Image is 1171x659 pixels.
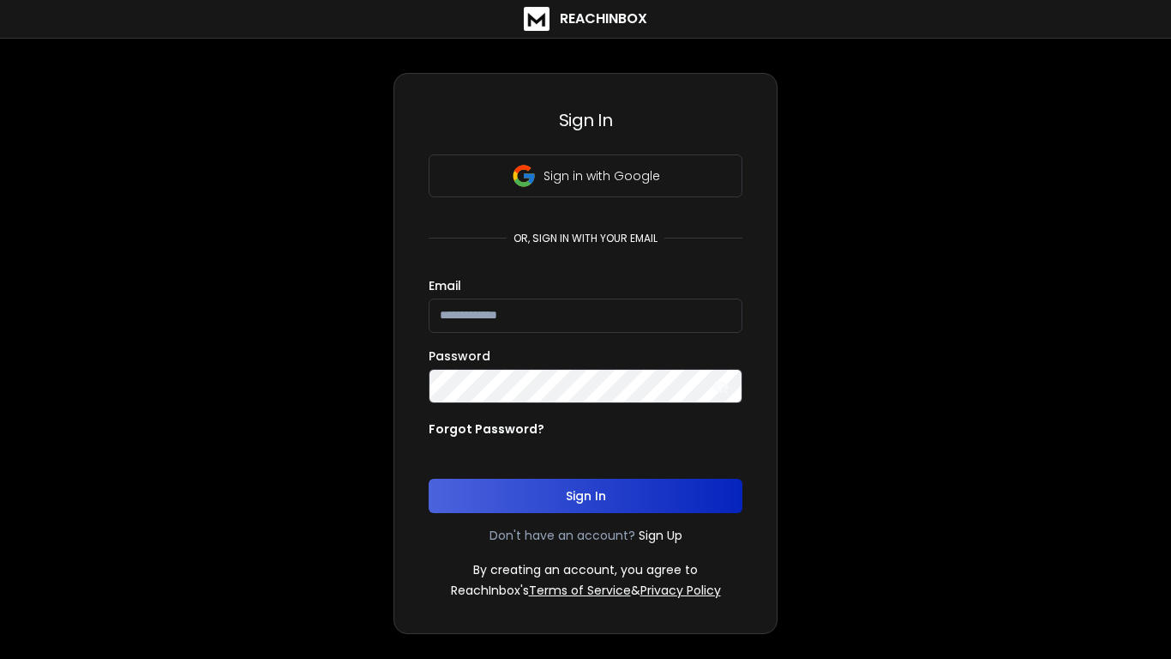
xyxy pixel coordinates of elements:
button: Sign in with Google [429,154,742,197]
p: By creating an account, you agree to [473,561,698,578]
p: Don't have an account? [489,527,635,544]
h1: ReachInbox [560,9,647,29]
p: Forgot Password? [429,420,544,438]
button: Sign In [429,479,742,513]
a: Terms of Service [529,582,631,599]
p: or, sign in with your email [507,232,664,245]
img: logo [524,7,549,31]
a: ReachInbox [524,7,647,31]
label: Email [429,280,461,292]
h3: Sign In [429,108,742,132]
a: Privacy Policy [640,582,721,599]
p: ReachInbox's & [451,582,721,599]
p: Sign in with Google [543,167,660,184]
label: Password [429,350,490,362]
a: Sign Up [639,527,682,544]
